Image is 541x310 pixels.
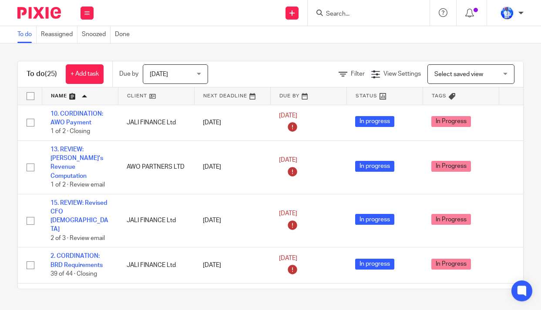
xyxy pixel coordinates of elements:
[45,70,57,77] span: (25)
[194,140,270,194] td: [DATE]
[50,111,103,126] a: 10. CORDINATION: AWO Payment
[118,247,194,283] td: JALI FINANCE Ltd
[279,255,297,261] span: [DATE]
[383,71,421,77] span: View Settings
[82,26,111,43] a: Snoozed
[50,182,105,188] span: 1 of 2 · Review email
[355,116,394,127] span: In progress
[500,6,514,20] img: WhatsApp%20Image%202022-01-17%20at%2010.26.43%20PM.jpeg
[17,26,37,43] a: To do
[431,116,471,127] span: In Progress
[50,200,108,233] a: 15. REVIEW: Revised CFO [DEMOGRAPHIC_DATA]
[279,113,297,119] span: [DATE]
[431,214,471,225] span: In Progress
[118,105,194,140] td: JALI FINANCE Ltd
[355,259,394,270] span: In progress
[325,10,403,18] input: Search
[431,259,471,270] span: In Progress
[351,71,365,77] span: Filter
[27,70,57,79] h1: To do
[355,214,394,225] span: In progress
[41,26,77,43] a: Reassigned
[50,128,90,134] span: 1 of 2 · Closing
[50,235,105,241] span: 2 of 3 · Review email
[50,271,97,277] span: 39 of 44 · Closing
[432,93,447,98] span: Tags
[194,194,270,247] td: [DATE]
[115,26,134,43] a: Done
[279,157,297,163] span: [DATE]
[17,7,61,19] img: Pixie
[66,64,104,84] a: + Add task
[118,140,194,194] td: AWO PARTNERS LTD
[194,105,270,140] td: [DATE]
[119,70,138,78] p: Due by
[279,210,297,217] span: [DATE]
[431,161,471,172] span: In Progress
[118,194,194,247] td: JALI FINANCE Ltd
[150,71,168,77] span: [DATE]
[50,253,103,268] a: 2. CORDINATION: BRD Requirements
[194,247,270,283] td: [DATE]
[434,71,483,77] span: Select saved view
[50,147,103,179] a: 13. REVIEW: [PERSON_NAME]'s Revenue Computation
[355,161,394,172] span: In progress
